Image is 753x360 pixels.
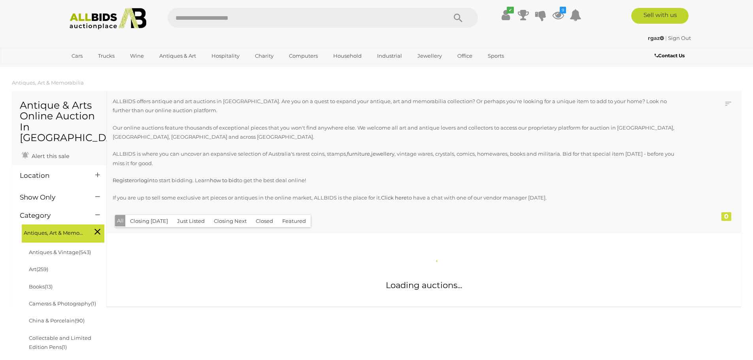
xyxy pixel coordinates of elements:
p: or to start bidding. Learn to get the best deal online! [113,176,678,185]
div: 0 [721,212,731,221]
a: Sell with us [631,8,689,24]
a: Industrial [372,49,407,62]
a: jewellery [371,151,394,157]
a: Jewellery [412,49,447,62]
a: Wine [125,49,149,62]
a: China & Porcelain(90) [29,317,85,324]
a: Collectable and Limited Edition Pens(1) [29,335,91,350]
strong: rgaz [648,35,664,41]
a: Click here [381,194,407,201]
span: (90) [75,317,85,324]
span: | [665,35,667,41]
span: (1) [62,344,67,350]
h4: Location [20,172,83,179]
span: Alert this sale [30,153,69,160]
p: ALLBIDS offers antique and art auctions in [GEOGRAPHIC_DATA]. Are you on a quest to expand your a... [113,97,678,115]
a: 9 [552,8,564,22]
a: furniture [347,151,370,157]
span: Antiques, Art & Memorabilia [24,226,83,237]
a: Alert this sale [20,149,71,161]
a: Cameras & Photography(1) [29,300,96,307]
a: Books(13) [29,283,53,290]
a: Computers [284,49,323,62]
button: Closed [251,215,278,227]
b: Contact Us [655,53,685,58]
a: Sports [483,49,509,62]
p: Our online auctions feature thousands of exceptional pieces that you won't find anywhere else. We... [113,123,678,142]
button: Search [438,8,478,28]
a: ✔ [500,8,512,22]
h4: Show Only [20,194,83,201]
a: Antiques & Vintage(543) [29,249,91,255]
button: Just Listed [172,215,209,227]
a: Register [113,177,134,183]
span: (259) [36,266,48,272]
button: Closing [DATE] [125,215,173,227]
a: Hospitality [206,49,245,62]
a: Charity [250,49,279,62]
a: Contact Us [655,51,687,60]
img: Allbids.com.au [65,8,151,30]
a: Cars [66,49,88,62]
i: 9 [560,7,566,13]
a: rgaz [648,35,665,41]
span: Loading auctions... [386,280,462,290]
a: [GEOGRAPHIC_DATA] [66,62,133,75]
span: (543) [79,249,91,255]
a: login [139,177,153,183]
p: ALLBIDS is where you can uncover an expansive selection of Australia's rarest coins, stamps, , , ... [113,149,678,168]
a: Antiques, Art & Memorabilia [12,79,84,86]
h1: Antique & Arts Online Auction In [GEOGRAPHIC_DATA] [20,100,98,143]
i: ✔ [507,7,514,13]
span: (13) [45,283,53,290]
button: All [115,215,126,226]
a: Antiques & Art [154,49,201,62]
a: Household [328,49,367,62]
a: Office [452,49,477,62]
h4: Category [20,212,83,219]
a: how to bid [210,177,237,183]
a: Trucks [93,49,120,62]
span: (1) [91,300,96,307]
p: If you are up to sell some exclusive art pieces or antiques in the online market, ALLBIDS is the ... [113,193,678,202]
a: Art(259) [29,266,48,272]
a: Sign Out [668,35,691,41]
button: Closing Next [209,215,251,227]
button: Featured [277,215,311,227]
